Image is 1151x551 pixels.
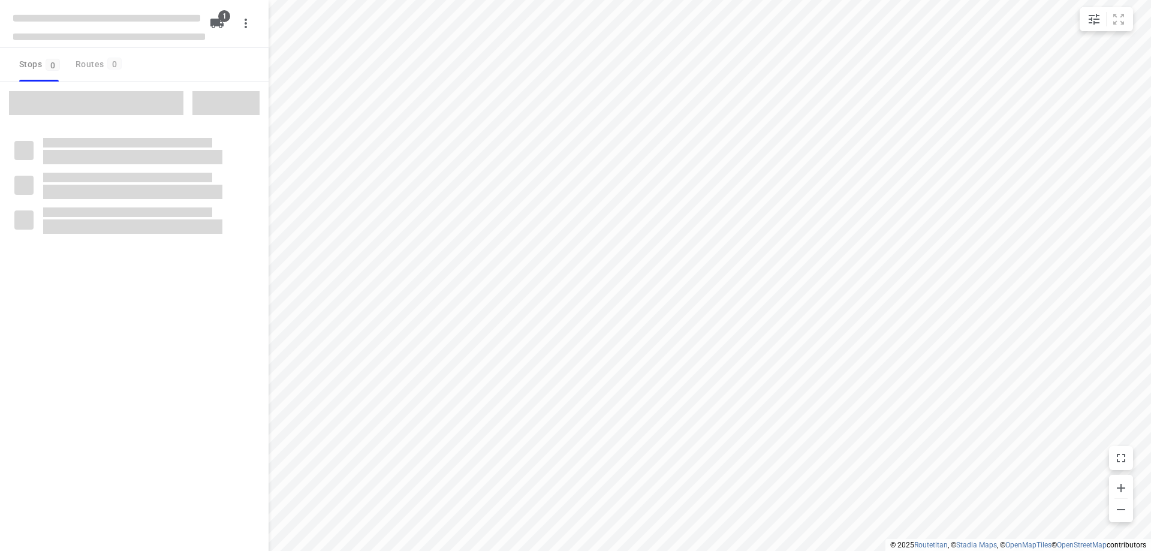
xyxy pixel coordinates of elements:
[1080,7,1133,31] div: small contained button group
[1082,7,1106,31] button: Map settings
[956,541,997,549] a: Stadia Maps
[1005,541,1051,549] a: OpenMapTiles
[890,541,1146,549] li: © 2025 , © , © © contributors
[914,541,948,549] a: Routetitan
[1057,541,1107,549] a: OpenStreetMap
